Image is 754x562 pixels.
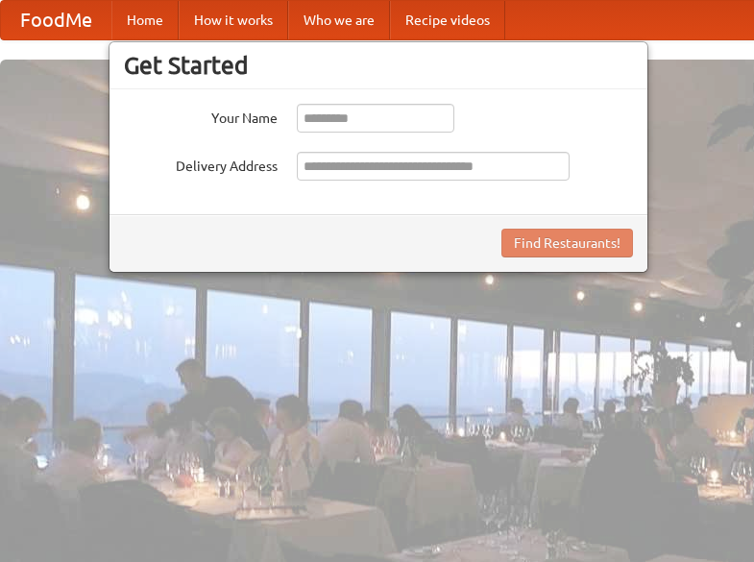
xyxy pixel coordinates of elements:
[179,1,288,39] a: How it works
[124,51,633,80] h3: Get Started
[390,1,505,39] a: Recipe videos
[501,229,633,257] button: Find Restaurants!
[124,152,278,176] label: Delivery Address
[288,1,390,39] a: Who we are
[111,1,179,39] a: Home
[1,1,111,39] a: FoodMe
[124,104,278,128] label: Your Name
